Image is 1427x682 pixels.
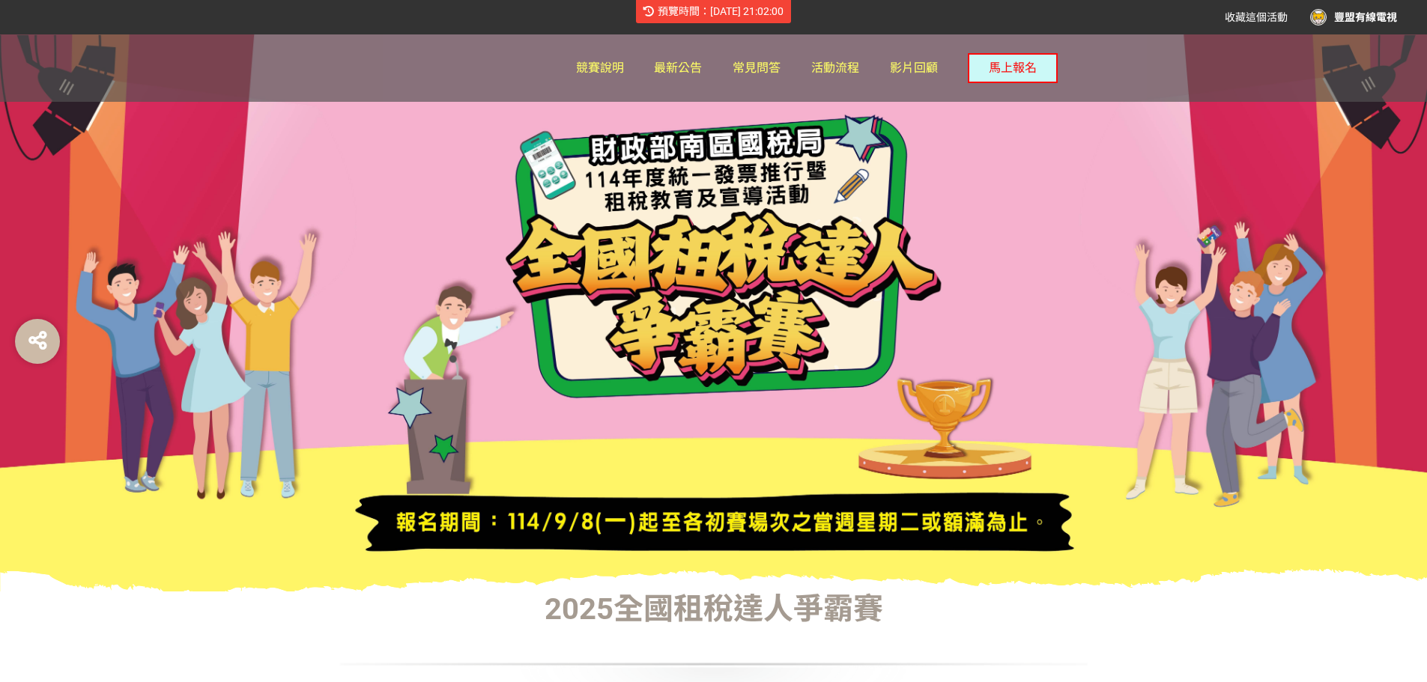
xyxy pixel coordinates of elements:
button: 馬上報名 [968,53,1058,83]
a: 影片回顧 [890,34,938,102]
a: 活動流程 [811,34,859,102]
span: 最新公告 [654,61,702,75]
a: 競賽說明 [576,34,624,102]
span: 預覽時間：[DATE] 21:02:00 [658,5,784,17]
span: 常見問答 [733,61,781,75]
span: 收藏這個活動 [1225,11,1288,23]
a: 最新公告 [654,34,702,102]
a: 常見問答 [733,34,781,102]
h1: 2025全國租稅達人爭霸賽 [339,591,1088,627]
span: 影片回顧 [890,61,938,75]
span: 馬上報名 [989,61,1037,75]
span: 活動流程 [811,61,859,75]
span: 競賽說明 [576,61,624,75]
